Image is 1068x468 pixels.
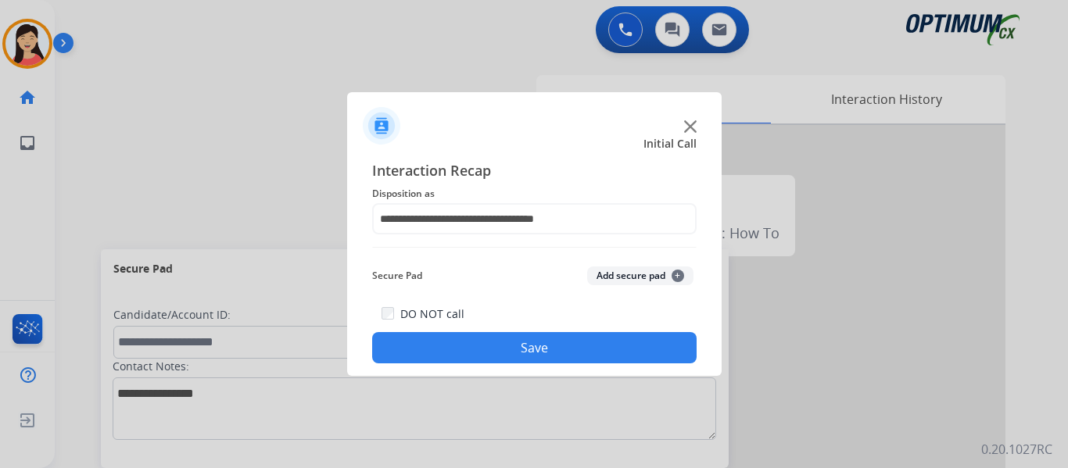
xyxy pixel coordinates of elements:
[981,440,1052,459] p: 0.20.1027RC
[372,159,697,184] span: Interaction Recap
[363,107,400,145] img: contactIcon
[400,306,464,322] label: DO NOT call
[587,266,693,285] button: Add secure pad+
[372,266,422,285] span: Secure Pad
[643,136,697,152] span: Initial Call
[372,332,697,363] button: Save
[672,270,684,282] span: +
[372,247,697,248] img: contact-recap-line.svg
[372,184,697,203] span: Disposition as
